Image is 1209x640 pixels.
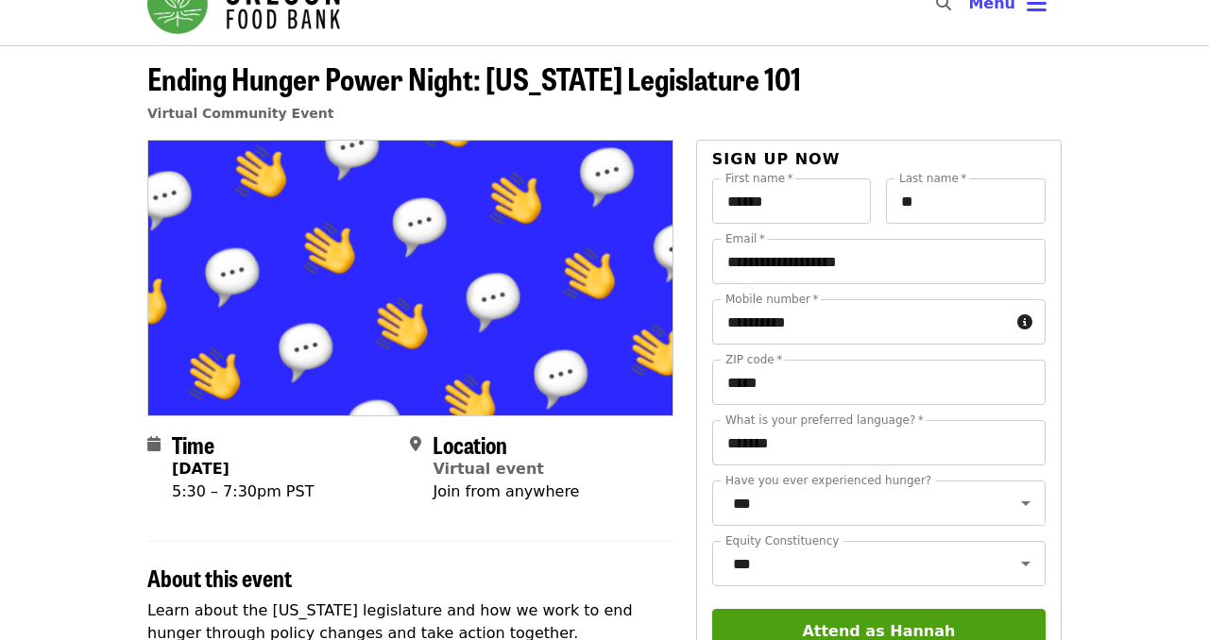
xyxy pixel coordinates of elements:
span: Time [172,428,214,461]
input: Email [712,239,1046,284]
label: ZIP code [725,354,782,365]
input: First name [712,178,872,224]
a: Virtual Community Event [147,106,333,121]
label: What is your preferred language? [725,414,924,426]
i: map-marker-alt icon [410,435,421,453]
span: Sign up now [712,150,841,168]
button: Open [1013,490,1039,516]
i: calendar icon [147,435,161,453]
span: About this event [147,561,292,594]
input: What is your preferred language? [712,420,1046,465]
input: Mobile number [712,299,1010,345]
label: First name [725,173,793,184]
label: Equity Constituency [725,535,839,547]
label: Last name [899,173,966,184]
span: Join from anywhere [433,482,579,500]
span: Ending Hunger Power Night: [US_STATE] Legislature 101 [147,56,801,100]
input: Last name [886,178,1046,224]
div: 5:30 – 7:30pm PST [172,480,314,503]
img: Ending Hunger Power Night: Oregon Legislature 101 organized by Oregon Food Bank [148,141,673,414]
label: Email [725,233,765,244]
label: Have you ever experienced hunger? [725,475,931,486]
label: Mobile number [725,294,818,305]
input: ZIP code [712,360,1046,405]
i: circle-info icon [1017,313,1032,331]
a: Virtual event [433,460,544,478]
span: Location [433,428,507,461]
strong: [DATE] [172,460,230,478]
button: Open [1013,550,1039,577]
